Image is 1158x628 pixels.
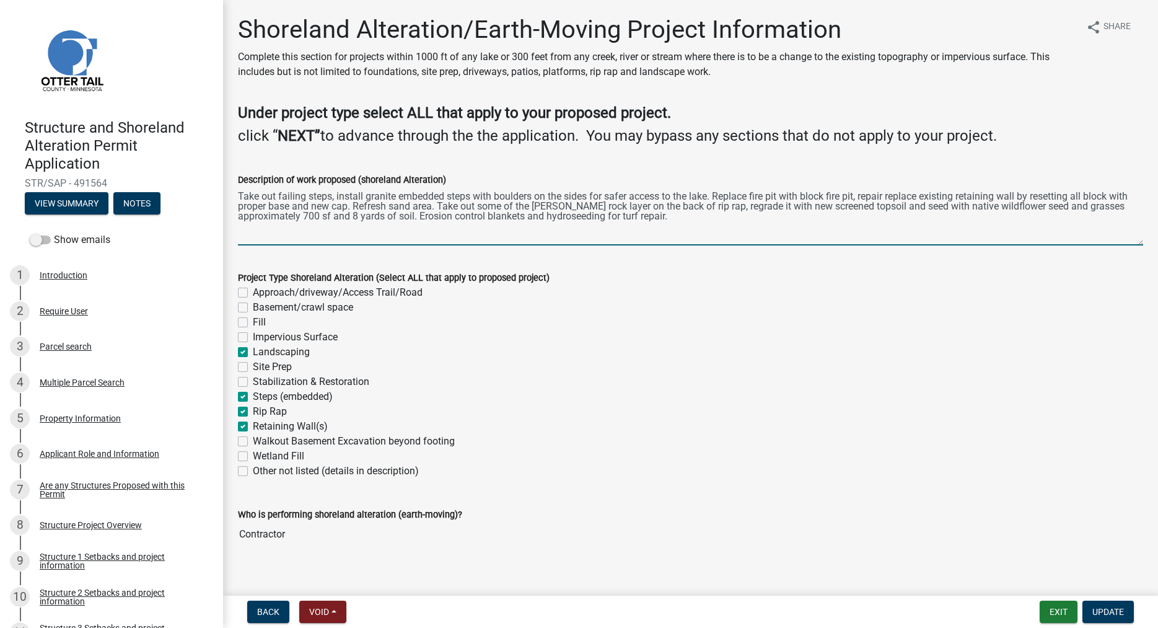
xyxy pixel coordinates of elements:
button: View Summary [25,192,108,214]
p: Complete this section for projects within 1000 ft of any lake or 300 feet from any creek, river o... [238,50,1076,79]
label: Walkout Basement Excavation beyond footing [253,434,455,449]
div: Are any Structures Proposed with this Permit [40,481,203,498]
label: Other not listed (details in description) [253,464,419,479]
div: Require User [40,307,88,316]
h4: Structure and Shoreland Alteration Permit Application [25,119,213,172]
label: Impervious Surface [253,330,338,345]
div: Applicant Role and Information [40,449,159,458]
h4: click “ to advance through the the application. You may bypass any sections that do not apply to ... [238,127,1143,145]
span: Share [1103,20,1131,35]
button: Exit [1040,601,1077,623]
button: shareShare [1076,15,1141,39]
div: 8 [10,515,30,535]
strong: NEXT” [278,127,320,144]
button: Notes [113,192,160,214]
div: Structure 2 Setbacks and project information [40,588,203,606]
label: Retaining Wall(s) [253,419,328,434]
label: Rip Rap [253,404,287,419]
label: Basement/crawl space [253,300,353,315]
div: Multiple Parcel Search [40,378,125,387]
div: 1 [10,265,30,285]
button: Void [299,601,346,623]
label: Landscaping [253,345,310,360]
span: Back [257,607,279,617]
label: Description of work proposed (shoreland Alteration) [238,176,446,185]
div: Introduction [40,271,87,280]
strong: Under project type select ALL that apply to your proposed project. [238,104,671,122]
label: Wetland Fill [253,449,304,464]
label: Show emails [30,232,110,247]
div: Property Information [40,414,121,423]
div: 10 [10,587,30,607]
img: Otter Tail County, Minnesota [25,13,118,106]
div: 3 [10,337,30,356]
div: Parcel search [40,342,92,351]
div: 6 [10,444,30,464]
button: Back [247,601,289,623]
label: Steps (embedded) [253,389,333,404]
i: share [1086,20,1101,35]
h1: Shoreland Alteration/Earth-Moving Project Information [238,15,1076,45]
label: Approach/driveway/Access Trail/Road [253,285,423,300]
div: 4 [10,373,30,392]
div: 7 [10,480,30,500]
label: Project Type Shoreland Alteration (Select ALL that apply to proposed project) [238,274,550,283]
span: Update [1092,607,1124,617]
div: Structure 1 Setbacks and project information [40,552,203,570]
wm-modal-confirm: Notes [113,200,160,210]
button: Update [1082,601,1134,623]
wm-modal-confirm: Summary [25,200,108,210]
label: Fill [253,315,266,330]
label: Who is performing shoreland alteration (earth-moving)? [238,511,462,520]
label: Site Prep [253,360,292,374]
div: 9 [10,551,30,571]
span: STR/SAP - 491564 [25,177,198,189]
div: 2 [10,301,30,321]
div: 5 [10,409,30,428]
div: Structure Project Overview [40,521,142,529]
span: Void [309,607,329,617]
label: Stabilization & Restoration [253,374,369,389]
